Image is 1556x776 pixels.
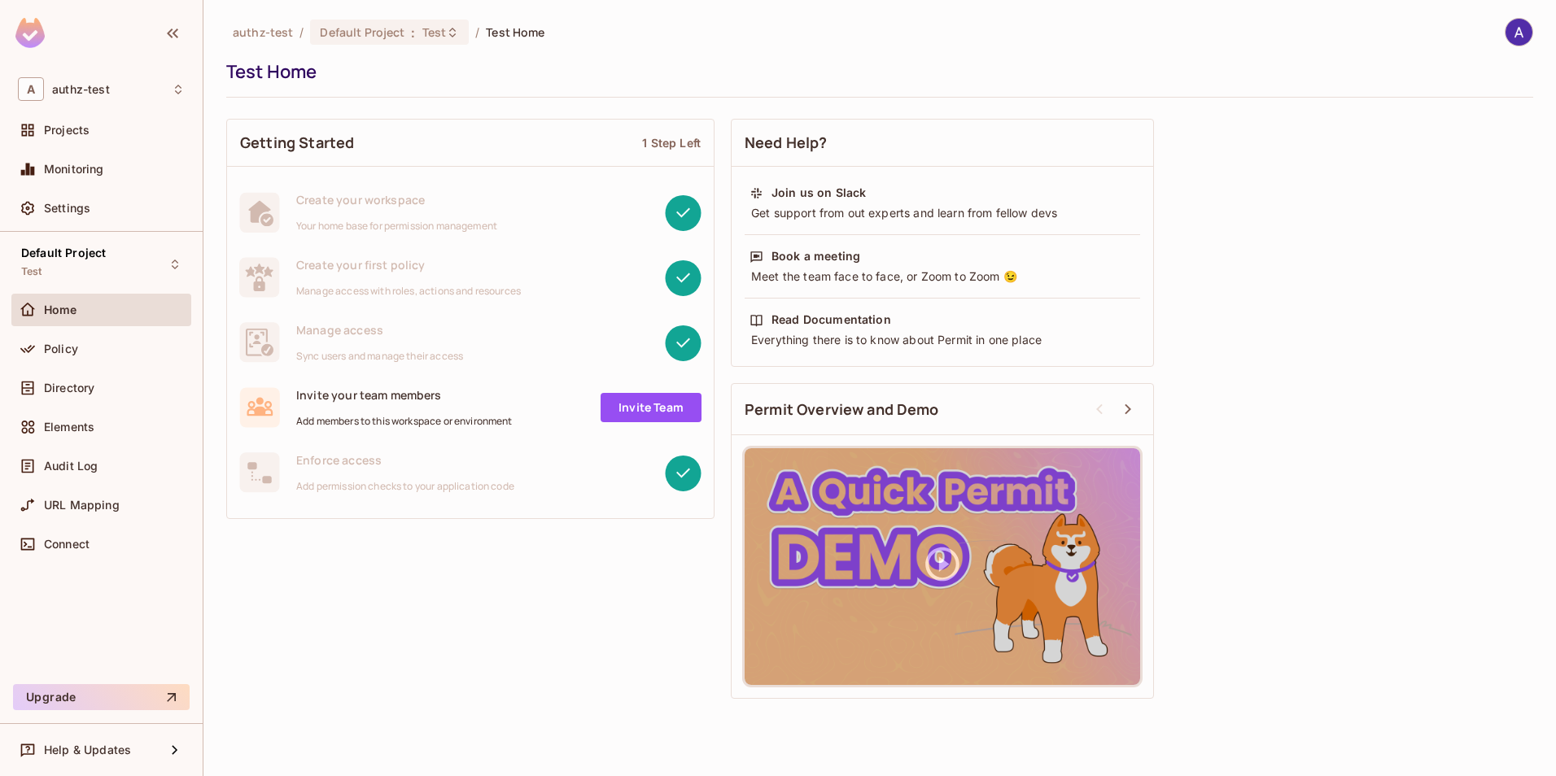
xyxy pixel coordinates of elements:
span: Projects [44,124,90,137]
div: Get support from out experts and learn from fellow devs [750,205,1135,221]
span: Test [422,24,447,40]
span: Monitoring [44,163,104,176]
span: Your home base for permission management [296,220,497,233]
span: Manage access [296,322,463,338]
span: Audit Log [44,460,98,473]
span: Invite your team members [296,387,513,403]
span: the active workspace [233,24,293,40]
span: Elements [44,421,94,434]
span: Getting Started [240,133,354,153]
span: A [18,77,44,101]
span: Sync users and manage their access [296,350,463,363]
li: / [299,24,304,40]
div: Everything there is to know about Permit in one place [750,332,1135,348]
span: Enforce access [296,452,514,468]
span: Help & Updates [44,743,131,756]
a: Invite Team [601,393,702,422]
div: Book a meeting [771,248,860,264]
span: Test [21,265,42,278]
div: Test Home [226,59,1525,84]
span: Default Project [21,246,106,259]
div: Read Documentation [771,312,891,328]
span: Add permission checks to your application code [296,480,514,493]
span: Manage access with roles, actions and resources [296,285,521,298]
span: Create your first policy [296,257,521,272]
span: Create your workspace [296,192,497,207]
button: Upgrade [13,684,190,710]
span: Directory [44,381,94,395]
span: Policy [44,342,78,355]
span: Need Help? [745,133,828,153]
span: : [410,26,416,39]
span: Permit Overview and Demo [745,399,939,420]
img: ASHISH SANDEY [1506,19,1532,46]
span: Test Home [486,24,544,40]
img: SReyMgAAAABJRU5ErkJggg== [15,18,45,48]
span: Default Project [320,24,404,40]
span: Home [44,303,77,316]
span: Add members to this workspace or environment [296,415,513,428]
li: / [475,24,479,40]
span: Settings [44,202,90,215]
div: Join us on Slack [771,185,866,201]
div: 1 Step Left [642,135,701,150]
span: Connect [44,538,90,551]
span: Workspace: authz-test [52,83,110,96]
span: URL Mapping [44,499,120,512]
div: Meet the team face to face, or Zoom to Zoom 😉 [750,268,1135,285]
